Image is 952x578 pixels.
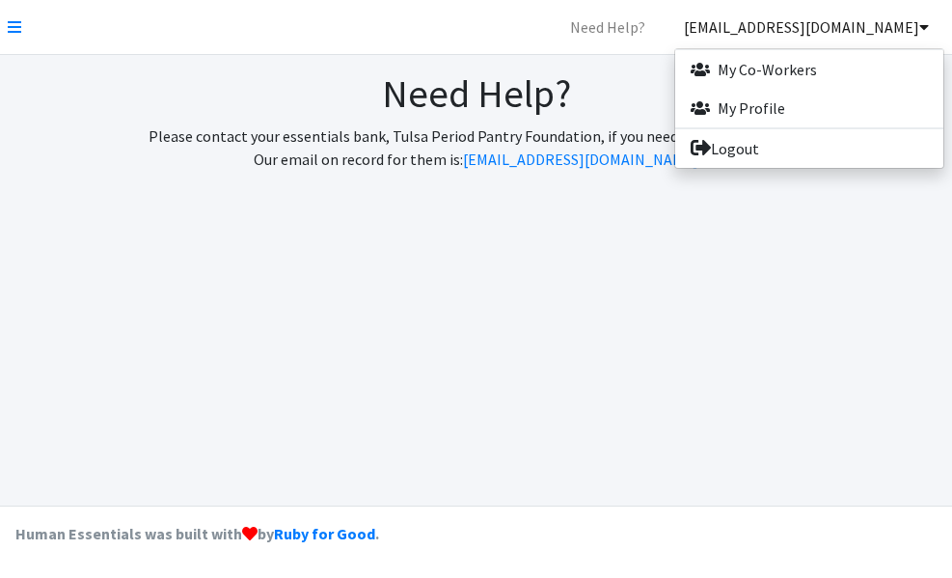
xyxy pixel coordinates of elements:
p: Please contact your essentials bank, Tulsa Period Pantry Foundation, if you need further assistan... [15,124,937,171]
h1: Need Help? [15,70,937,117]
a: My Profile [675,89,943,127]
a: Ruby for Good [274,524,375,543]
a: [EMAIL_ADDRESS][DOMAIN_NAME] [668,8,944,46]
a: My Co-Workers [675,50,943,89]
a: [EMAIL_ADDRESS][DOMAIN_NAME] [463,150,698,169]
a: Logout [675,129,943,168]
strong: Human Essentials was built with by . [15,524,379,543]
a: Need Help? [555,8,661,46]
